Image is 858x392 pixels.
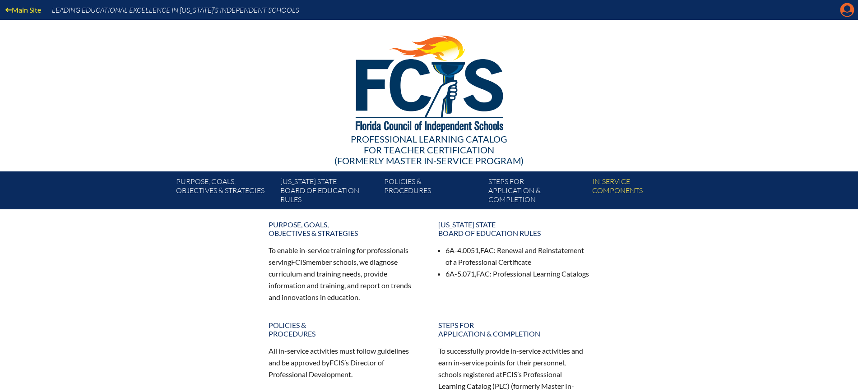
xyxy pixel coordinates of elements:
a: Steps forapplication & completion [485,175,589,209]
a: Policies &Procedures [263,317,426,341]
a: Purpose, goals,objectives & strategies [172,175,276,209]
a: In-servicecomponents [589,175,692,209]
span: FAC [480,246,494,254]
div: Professional Learning Catalog (formerly Master In-service Program) [169,134,689,166]
svg: Manage account [840,3,854,17]
p: To enable in-service training for professionals serving member schools, we diagnose curriculum an... [269,244,420,303]
span: FCIS [502,370,517,378]
span: PLC [495,382,507,390]
a: Main Site [2,4,45,16]
a: Steps forapplication & completion [433,317,595,341]
li: 6A-4.0051, : Renewal and Reinstatement of a Professional Certificate [445,244,590,268]
img: FCISlogo221.eps [336,20,522,143]
a: [US_STATE] StateBoard of Education rules [277,175,380,209]
a: Purpose, goals,objectives & strategies [263,217,426,241]
a: Policies &Procedures [380,175,484,209]
span: for Teacher Certification [364,144,494,155]
p: All in-service activities must follow guidelines and be approved by ’s Director of Professional D... [269,345,420,380]
span: FCIS [329,358,344,367]
span: FAC [476,269,490,278]
li: 6A-5.071, : Professional Learning Catalogs [445,268,590,280]
span: FCIS [291,258,306,266]
a: [US_STATE] StateBoard of Education rules [433,217,595,241]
